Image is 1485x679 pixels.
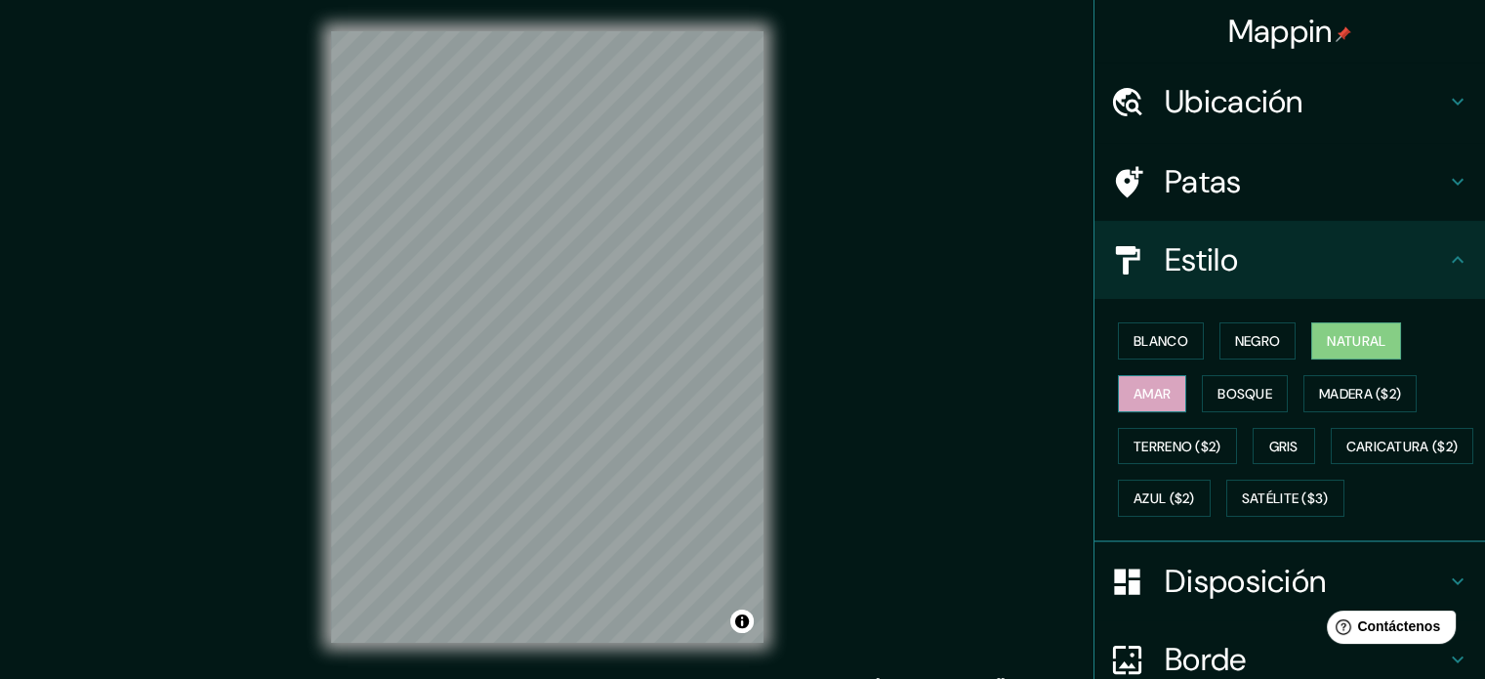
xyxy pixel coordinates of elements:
button: Terreno ($2) [1118,428,1237,465]
font: Ubicación [1165,81,1303,122]
div: Estilo [1094,221,1485,299]
font: Estilo [1165,239,1238,280]
button: Bosque [1202,375,1288,412]
button: Negro [1219,322,1297,360]
font: Terreno ($2) [1134,438,1221,455]
font: Natural [1327,332,1385,350]
button: Activar o desactivar atribución [730,610,754,633]
button: Azul ($2) [1118,480,1211,517]
font: Patas [1165,161,1242,202]
button: Madera ($2) [1303,375,1417,412]
img: pin-icon.png [1336,26,1351,42]
div: Patas [1094,143,1485,221]
canvas: Mapa [331,31,763,643]
font: Blanco [1134,332,1188,350]
font: Caricatura ($2) [1346,438,1459,455]
button: Caricatura ($2) [1331,428,1474,465]
div: Ubicación [1094,63,1485,141]
font: Madera ($2) [1319,385,1401,403]
font: Satélite ($3) [1242,490,1329,508]
button: Gris [1253,428,1315,465]
div: Disposición [1094,542,1485,620]
font: Azul ($2) [1134,490,1195,508]
button: Satélite ($3) [1226,480,1344,517]
font: Disposición [1165,561,1326,602]
font: Gris [1269,438,1299,455]
font: Mappin [1228,11,1333,52]
font: Amar [1134,385,1171,403]
button: Blanco [1118,322,1204,360]
font: Negro [1235,332,1281,350]
button: Amar [1118,375,1186,412]
button: Natural [1311,322,1401,360]
font: Bosque [1217,385,1272,403]
iframe: Lanzador de widgets de ayuda [1311,603,1464,658]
